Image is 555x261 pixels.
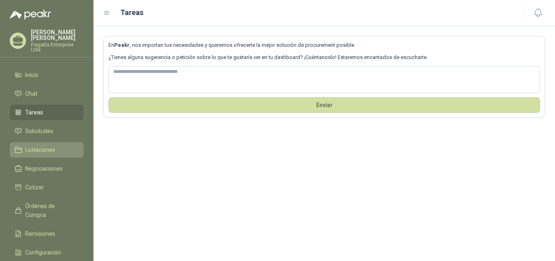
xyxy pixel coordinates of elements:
[25,108,43,117] span: Tareas
[25,145,55,154] span: Licitaciones
[10,161,84,176] a: Negociaciones
[25,183,44,192] span: Cotizar
[25,202,76,219] span: Órdenes de Compra
[10,10,51,20] img: Logo peakr
[10,226,84,241] a: Remisiones
[10,105,84,120] a: Tareas
[25,248,61,257] span: Configuración
[114,42,130,48] b: Peakr
[108,53,540,61] p: ¿Tienes alguna sugerencia o petición sobre lo que te gustaría ver en tu dashboard? ¡Cuéntanoslo! ...
[10,180,84,195] a: Cotizar
[25,164,63,173] span: Negociaciones
[25,229,55,238] span: Remisiones
[25,70,38,79] span: Inicio
[108,41,540,49] p: En , nos importan tus necesidades y queremos ofrecerte la mejor solución de procurement posible.
[25,127,53,136] span: Solicitudes
[10,86,84,101] a: Chat
[10,245,84,260] a: Configuración
[25,89,37,98] span: Chat
[10,123,84,139] a: Solicitudes
[10,198,84,223] a: Órdenes de Compra
[31,42,84,52] p: Fragatta Enterprise Ltda
[10,67,84,83] a: Inicio
[120,7,143,18] h1: Tareas
[31,29,84,41] p: [PERSON_NAME] [PERSON_NAME]
[10,142,84,158] a: Licitaciones
[108,97,540,113] button: Envíar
